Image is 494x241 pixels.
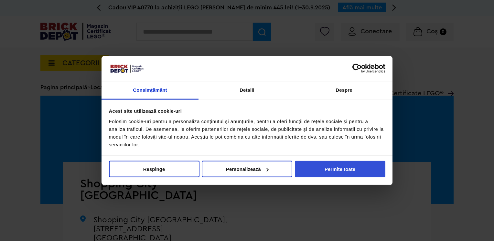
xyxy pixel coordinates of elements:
[329,64,385,73] a: Usercentrics Cookiebot - opens in a new window
[109,63,145,74] img: siglă
[102,81,199,100] a: Consimțământ
[109,107,385,115] div: Acest site utilizează cookie-uri
[202,161,292,177] button: Personalizează
[109,117,385,148] div: Folosim cookie-uri pentru a personaliza conținutul și anunțurile, pentru a oferi funcții de rețel...
[295,161,385,177] button: Permite toate
[295,81,392,100] a: Despre
[199,81,295,100] a: Detalii
[109,161,199,177] button: Respinge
